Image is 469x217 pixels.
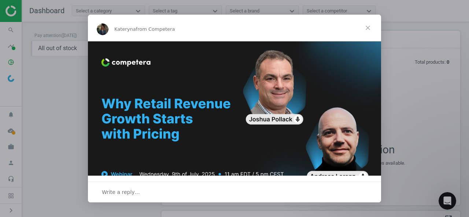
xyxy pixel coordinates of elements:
img: Profile image for Kateryna [97,23,108,35]
span: Write a reply… [102,187,140,197]
div: Open conversation and reply [88,182,381,202]
span: Close [355,15,381,41]
span: from Competera [136,26,175,32]
span: Kateryna [114,26,136,32]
